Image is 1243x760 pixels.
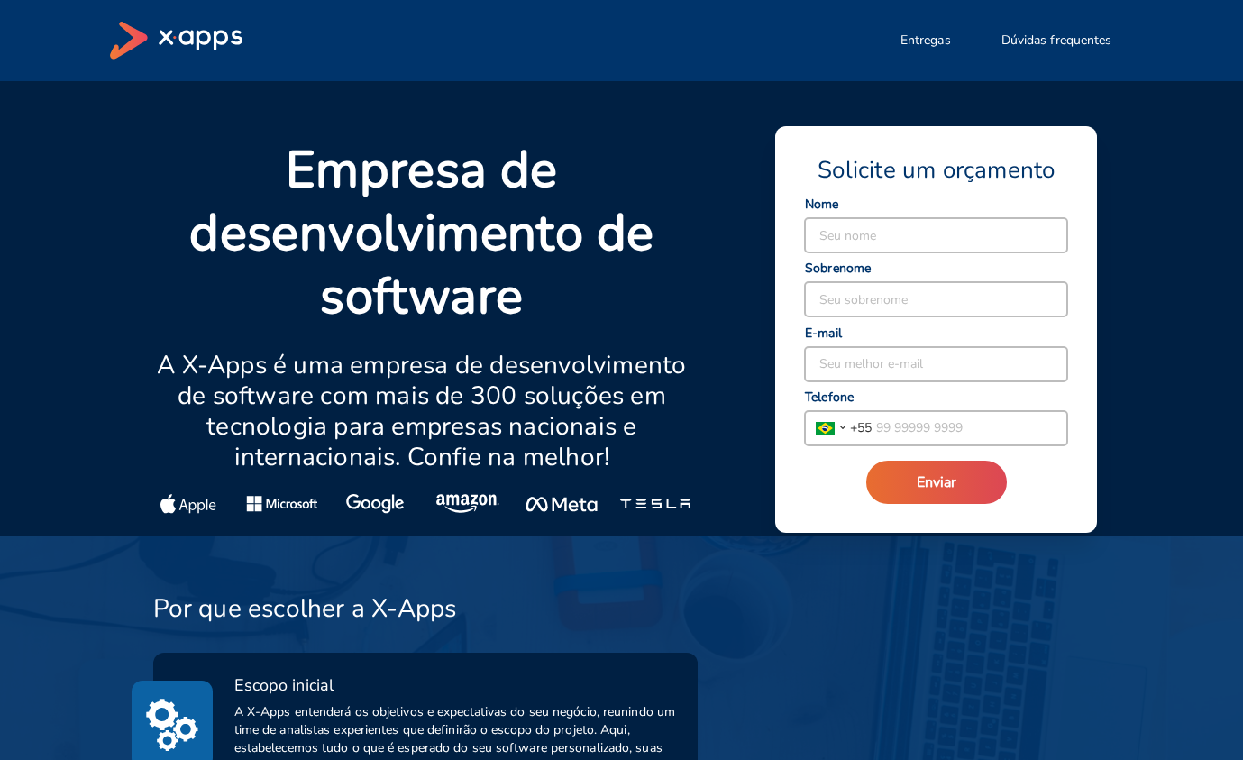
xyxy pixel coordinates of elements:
[917,472,956,492] span: Enviar
[805,282,1067,316] input: Seu sobrenome
[153,593,457,624] h3: Por que escolher a X-Apps
[436,494,501,514] img: Amazon
[879,23,973,59] button: Entregas
[246,494,317,514] img: Microsoft
[850,418,872,437] span: + 55
[1001,32,1112,50] span: Dúvidas frequentes
[146,695,198,755] img: method1_initial_scope.svg
[619,494,690,514] img: Tesla
[872,411,1067,445] input: 99 99999 9999
[160,494,216,514] img: Apple
[900,32,951,50] span: Entregas
[980,23,1134,59] button: Dúvidas frequentes
[234,674,334,696] span: Escopo inicial
[526,494,597,514] img: Meta
[818,155,1055,186] span: Solicite um orçamento
[153,139,691,328] p: Empresa de desenvolvimento de software
[805,347,1067,381] input: Seu melhor e-mail
[866,461,1007,504] button: Enviar
[805,218,1067,252] input: Seu nome
[346,494,405,514] img: Google
[153,350,691,472] p: A X-Apps é uma empresa de desenvolvimento de software com mais de 300 soluções em tecnologia para...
